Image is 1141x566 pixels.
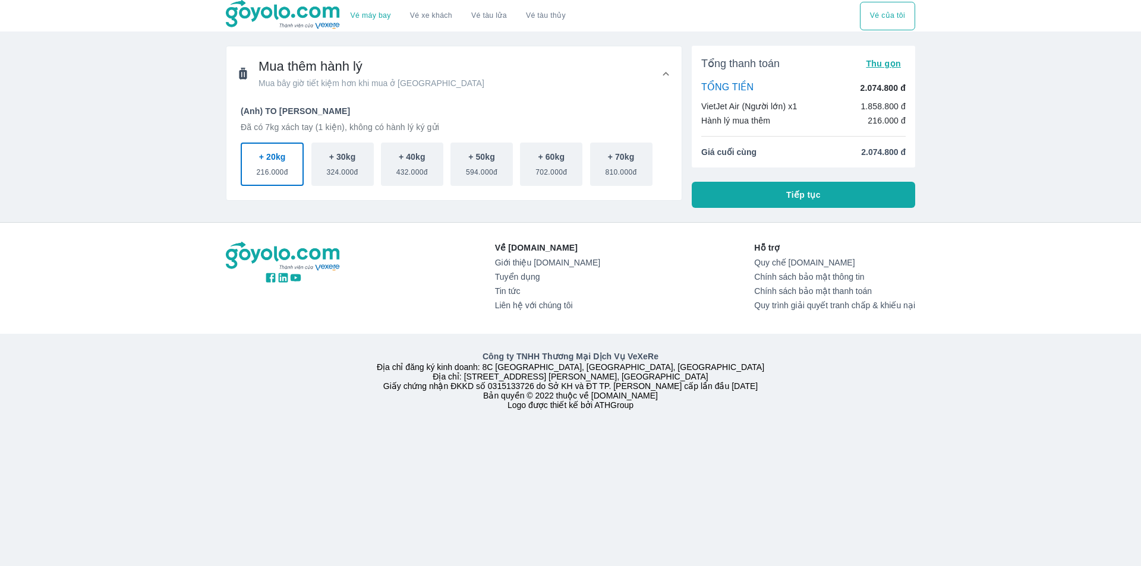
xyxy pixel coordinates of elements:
img: logo [226,242,341,271]
span: Tổng thanh toán [701,56,780,71]
p: 2.074.800 đ [861,82,906,94]
span: 324.000đ [326,163,358,177]
button: Vé tàu thủy [516,2,575,30]
span: 2.074.800 đ [861,146,906,158]
span: 810.000đ [605,163,636,177]
p: 1.858.800 đ [861,100,906,112]
button: + 20kg216.000đ [241,143,304,186]
a: Vé máy bay [351,11,391,20]
a: Tuyển dụng [495,272,600,282]
p: + 60kg [538,151,565,163]
span: Giá cuối cùng [701,146,757,158]
a: Giới thiệu [DOMAIN_NAME] [495,258,600,267]
p: (Anh) TO [PERSON_NAME] [241,105,667,117]
span: 702.000đ [535,163,567,177]
div: choose transportation mode [860,2,915,30]
div: Mua thêm hành lýMua bây giờ tiết kiệm hơn khi mua ở [GEOGRAPHIC_DATA] [226,101,682,200]
p: 216.000 đ [868,115,906,127]
button: + 60kg702.000đ [520,143,582,186]
button: + 40kg432.000đ [381,143,443,186]
div: Địa chỉ đăng ký kinh doanh: 8C [GEOGRAPHIC_DATA], [GEOGRAPHIC_DATA], [GEOGRAPHIC_DATA] Địa chỉ: [... [219,350,922,410]
p: VietJet Air (Người lớn) x1 [701,100,797,112]
span: Mua thêm hành lý [259,58,484,75]
span: Tiếp tục [786,189,821,201]
a: Vé xe khách [410,11,452,20]
button: + 50kg594.000đ [450,143,513,186]
p: + 30kg [329,151,356,163]
button: + 70kg810.000đ [590,143,653,186]
a: Quy trình giải quyết tranh chấp & khiếu nại [754,301,915,310]
a: Quy chế [DOMAIN_NAME] [754,258,915,267]
a: Liên hệ với chúng tôi [495,301,600,310]
p: Đã có 7kg xách tay (1 kiện), không có hành lý ký gửi [241,121,667,133]
button: Tiếp tục [692,182,915,208]
p: TỔNG TIỀN [701,81,754,94]
div: choose transportation mode [341,2,575,30]
button: Vé của tôi [860,2,915,30]
button: + 30kg324.000đ [311,143,374,186]
span: 594.000đ [466,163,497,177]
div: Mua thêm hành lýMua bây giờ tiết kiệm hơn khi mua ở [GEOGRAPHIC_DATA] [226,46,682,101]
a: Chính sách bảo mật thông tin [754,272,915,282]
span: Thu gọn [866,59,901,68]
p: Về [DOMAIN_NAME] [495,242,600,254]
span: 216.000đ [257,163,288,177]
span: Mua bây giờ tiết kiệm hơn khi mua ở [GEOGRAPHIC_DATA] [259,77,484,89]
span: 432.000đ [396,163,428,177]
p: Hỗ trợ [754,242,915,254]
div: scrollable baggage options [241,143,667,186]
p: + 50kg [468,151,495,163]
p: Hành lý mua thêm [701,115,770,127]
p: + 20kg [259,151,286,163]
a: Vé tàu lửa [462,2,516,30]
p: + 70kg [608,151,635,163]
button: Thu gọn [861,55,906,72]
p: + 40kg [399,151,425,163]
a: Chính sách bảo mật thanh toán [754,286,915,296]
a: Tin tức [495,286,600,296]
p: Công ty TNHH Thương Mại Dịch Vụ VeXeRe [228,350,913,362]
